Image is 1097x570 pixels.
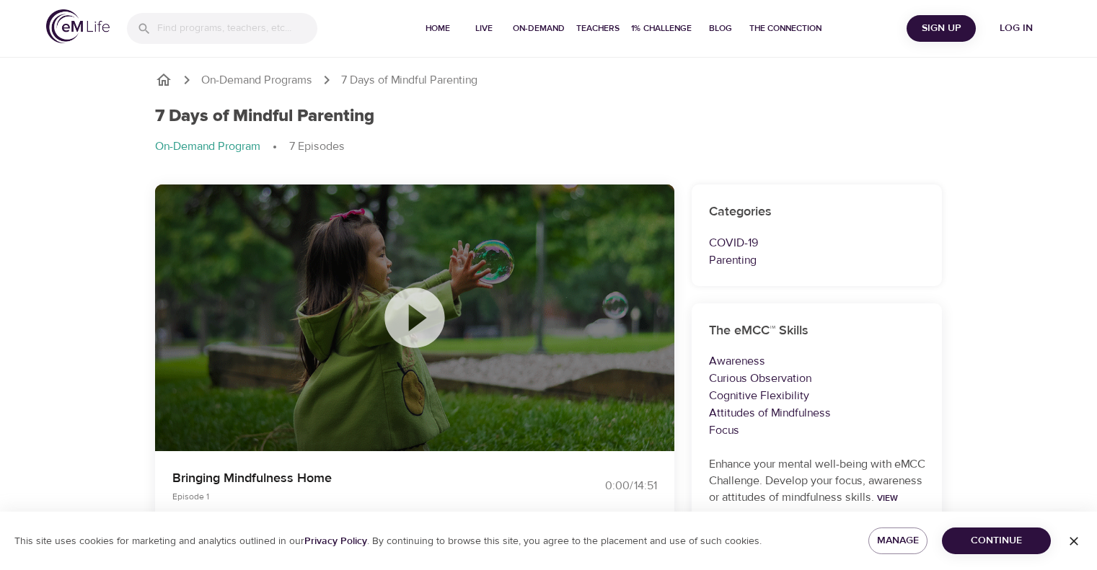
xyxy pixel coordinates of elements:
p: Bringing Mindfulness Home [172,468,532,488]
p: Attitudes of Mindfulness [709,404,925,422]
a: On-Demand Programs [201,72,312,89]
span: Live [467,21,501,36]
input: Find programs, teachers, etc... [157,13,317,44]
p: Awareness [709,352,925,370]
p: COVID-19 [709,234,925,251]
span: Teachers [576,21,620,36]
span: 1% Challenge [631,21,692,36]
p: On-Demand Program [155,138,260,155]
p: Cognitive Flexibility [709,387,925,404]
span: Sign Up [912,19,970,37]
span: Log in [987,19,1045,37]
p: 7 Episodes [289,138,345,155]
h6: The eMCC™ Skills [709,321,925,342]
div: 0:00 / 14:51 [549,478,657,494]
span: On-Demand [513,21,565,36]
button: Manage [868,527,928,554]
p: Curious Observation [709,370,925,387]
nav: breadcrumb [155,71,943,89]
span: Blog [703,21,738,36]
span: Continue [953,532,1039,550]
button: Continue [942,527,1051,554]
p: Episode 1 [172,490,532,503]
span: Manage [880,532,917,550]
span: The Connection [749,21,821,36]
button: Log in [982,15,1051,42]
h1: 7 Days of Mindful Parenting [155,106,374,127]
button: Sign Up [907,15,976,42]
a: Privacy Policy [304,535,367,548]
img: logo [46,9,110,43]
p: Focus [709,422,925,439]
p: 7 Days of Mindful Parenting [341,72,477,89]
nav: breadcrumb [155,138,943,156]
p: Parenting [709,251,925,269]
h6: Categories [709,202,925,223]
p: Enhance your mental well-being with eMCC Challenge. Develop your focus, awareness or attitudes of... [709,456,925,522]
span: Home [420,21,455,36]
